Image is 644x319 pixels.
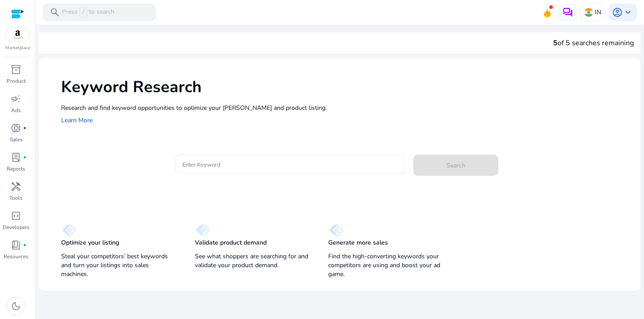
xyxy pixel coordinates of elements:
[61,238,119,247] p: Optimize your listing
[195,224,209,236] img: diamond.svg
[11,240,21,250] span: book_4
[11,181,21,192] span: handyman
[4,253,28,261] p: Resources
[623,7,633,18] span: keyboard_arrow_down
[9,194,23,202] p: Tools
[612,7,623,18] span: account_circle
[11,64,21,75] span: inventory_2
[61,103,632,113] p: Research and find keyword opportunities to optimize your [PERSON_NAME] and product listing.
[11,123,21,133] span: donut_small
[553,38,634,48] div: of 5 searches remaining
[11,152,21,163] span: lab_profile
[195,252,311,270] p: See what shoppers are searching for and validate your product demand.
[62,8,114,17] p: Press to search
[11,106,21,114] p: Ads
[61,116,93,124] a: Learn More
[553,38,558,48] span: 5
[23,243,27,247] span: fiber_manual_record
[11,301,21,311] span: dark_mode
[23,126,27,130] span: fiber_manual_record
[5,45,30,51] p: Marketplace
[7,77,26,85] p: Product
[195,238,267,247] p: Validate product demand
[328,238,388,247] p: Generate more sales
[10,136,23,144] p: Sales
[6,28,30,41] img: amazon.svg
[584,8,593,17] img: in.svg
[11,93,21,104] span: campaign
[328,224,343,236] img: diamond.svg
[50,7,60,18] span: search
[23,156,27,159] span: fiber_manual_record
[61,252,177,279] p: Steal your competitors’ best keywords and turn your listings into sales machines.
[61,78,632,97] h1: Keyword Research
[7,165,25,173] p: Reports
[79,8,87,17] span: /
[3,223,30,231] p: Developers
[595,4,601,20] p: IN
[11,210,21,221] span: code_blocks
[328,252,444,279] p: Find the high-converting keywords your competitors are using and boost your ad game.
[61,224,76,236] img: diamond.svg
